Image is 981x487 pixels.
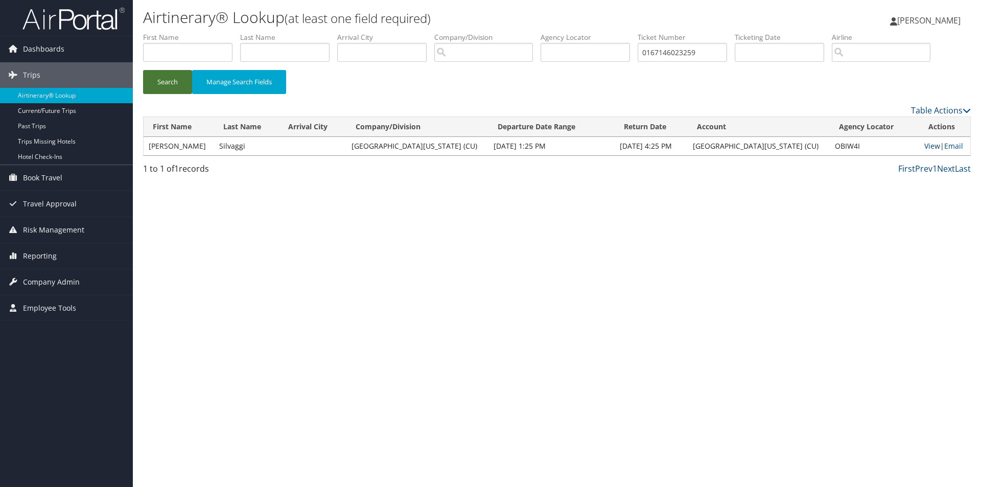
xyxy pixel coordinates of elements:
label: Ticketing Date [735,32,832,42]
span: Employee Tools [23,295,76,321]
td: [DATE] 1:25 PM [488,137,615,155]
a: Table Actions [911,105,971,116]
label: Agency Locator [541,32,638,42]
td: Silvaggi [214,137,279,155]
th: Return Date: activate to sort column ascending [615,117,688,137]
th: Agency Locator: activate to sort column ascending [830,117,919,137]
span: Travel Approval [23,191,77,217]
td: [GEOGRAPHIC_DATA][US_STATE] (CU) [688,137,829,155]
td: [PERSON_NAME] [144,137,214,155]
label: Last Name [240,32,337,42]
label: Arrival City [337,32,434,42]
span: 1 [174,163,179,174]
a: Prev [915,163,932,174]
span: Reporting [23,243,57,269]
td: | [919,137,970,155]
a: [PERSON_NAME] [890,5,971,36]
span: [PERSON_NAME] [897,15,961,26]
th: Arrival City: activate to sort column ascending [279,117,346,137]
label: Ticket Number [638,32,735,42]
td: OBIW4I [830,137,919,155]
span: Book Travel [23,165,62,191]
th: First Name: activate to sort column ascending [144,117,214,137]
label: Airline [832,32,938,42]
th: Last Name: activate to sort column ascending [214,117,279,137]
h1: Airtinerary® Lookup [143,7,695,28]
a: Email [944,141,963,151]
td: [DATE] 4:25 PM [615,137,688,155]
span: Company Admin [23,269,80,295]
button: Manage Search Fields [192,70,286,94]
span: Dashboards [23,36,64,62]
button: Search [143,70,192,94]
a: Next [937,163,955,174]
img: airportal-logo.png [22,7,125,31]
a: Last [955,163,971,174]
a: View [924,141,940,151]
th: Actions [919,117,970,137]
label: Company/Division [434,32,541,42]
a: 1 [932,163,937,174]
th: Departure Date Range: activate to sort column ascending [488,117,615,137]
a: First [898,163,915,174]
small: (at least one field required) [285,10,431,27]
span: Risk Management [23,217,84,243]
th: Company/Division [346,117,488,137]
td: [GEOGRAPHIC_DATA][US_STATE] (CU) [346,137,488,155]
label: First Name [143,32,240,42]
span: Trips [23,62,40,88]
th: Account: activate to sort column ascending [688,117,829,137]
div: 1 to 1 of records [143,163,339,180]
